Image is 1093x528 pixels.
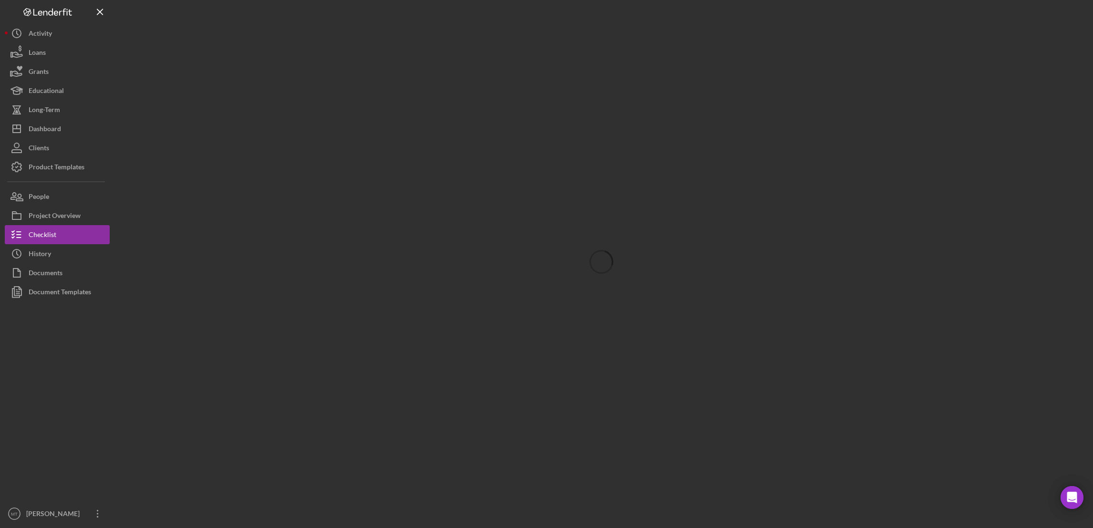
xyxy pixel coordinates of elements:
[29,100,60,122] div: Long-Term
[5,282,110,301] button: Document Templates
[29,206,81,228] div: Project Overview
[5,81,110,100] button: Educational
[29,157,84,179] div: Product Templates
[29,187,49,208] div: People
[5,187,110,206] button: People
[5,157,110,176] button: Product Templates
[29,263,62,285] div: Documents
[29,81,64,103] div: Educational
[29,282,91,304] div: Document Templates
[5,225,110,244] button: Checklist
[29,119,61,141] div: Dashboard
[11,511,18,517] text: MT
[5,100,110,119] button: Long-Term
[5,43,110,62] button: Loans
[5,62,110,81] button: Grants
[29,225,56,247] div: Checklist
[5,504,110,523] button: MT[PERSON_NAME]
[29,43,46,64] div: Loans
[29,244,51,266] div: History
[5,24,110,43] button: Activity
[24,504,86,526] div: [PERSON_NAME]
[5,119,110,138] button: Dashboard
[29,62,49,83] div: Grants
[29,138,49,160] div: Clients
[1061,486,1083,509] div: Open Intercom Messenger
[5,206,110,225] button: Project Overview
[5,263,110,282] button: Documents
[5,244,110,263] button: History
[5,138,110,157] button: Clients
[29,24,52,45] div: Activity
